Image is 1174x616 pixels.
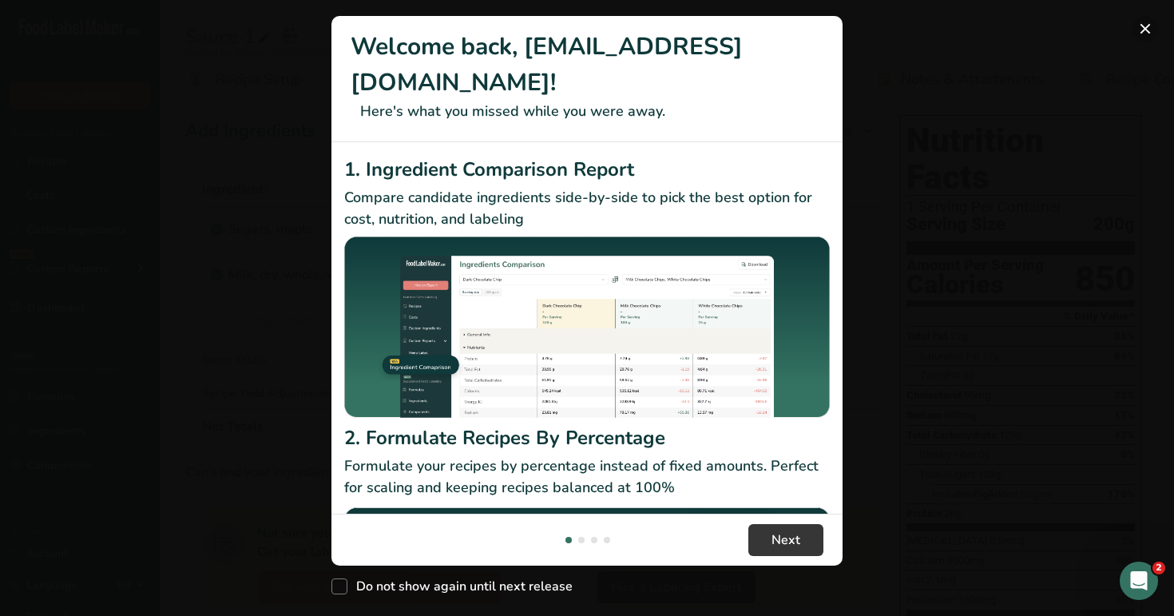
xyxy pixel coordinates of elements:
[344,187,830,230] p: Compare candidate ingredients side-by-side to pick the best option for cost, nutrition, and labeling
[771,531,800,550] span: Next
[1120,562,1158,600] iframe: Intercom live chat
[748,524,823,556] button: Next
[344,155,830,184] h2: 1. Ingredient Comparison Report
[344,423,830,452] h2: 2. Formulate Recipes By Percentage
[347,578,573,594] span: Do not show again until next release
[344,455,830,499] p: Formulate your recipes by percentage instead of fixed amounts. Perfect for scaling and keeping re...
[351,29,823,101] h1: Welcome back, [EMAIL_ADDRESS][DOMAIN_NAME]!
[351,101,823,122] p: Here's what you missed while you were away.
[1152,562,1165,574] span: 2
[344,236,830,418] img: Ingredient Comparison Report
